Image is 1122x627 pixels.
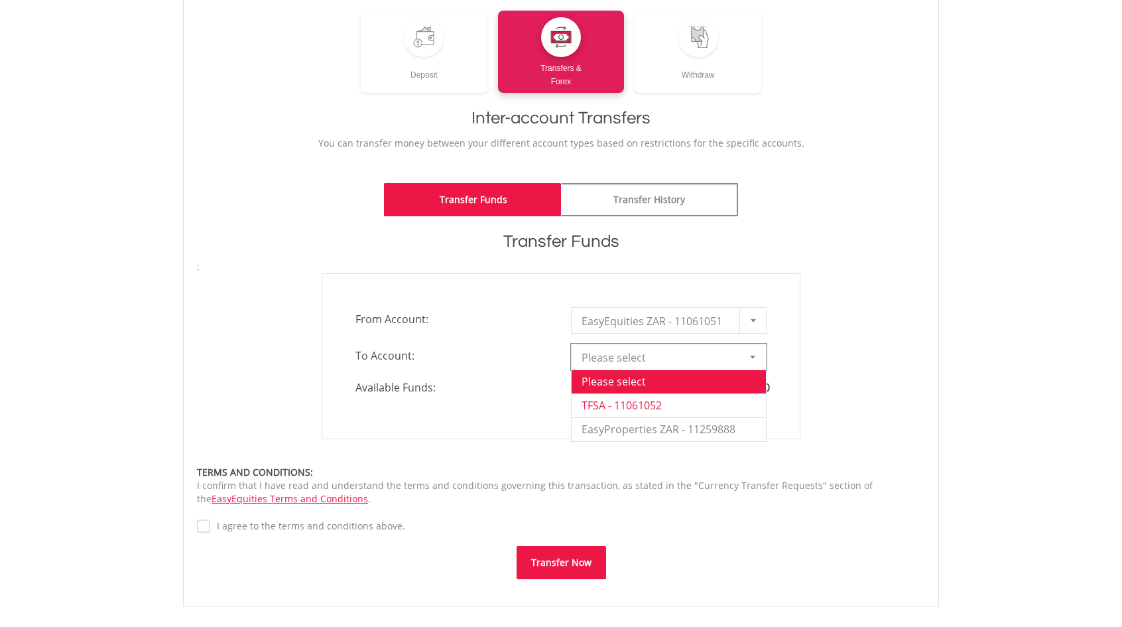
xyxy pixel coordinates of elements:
[582,344,736,371] span: Please select
[345,380,561,395] span: Available Funds:
[197,260,925,579] form: ;
[345,344,561,368] span: To Account:
[635,57,761,82] div: Withdraw
[572,393,766,417] li: TFSA - 11061052
[361,11,487,93] a: Deposit
[361,57,487,82] div: Deposit
[498,11,625,93] a: Transfers &Forex
[345,307,561,331] span: From Account:
[582,308,736,334] span: EasyEquities ZAR - 11061051
[498,57,625,88] div: Transfers & Forex
[210,520,405,533] label: I agree to the terms and conditions above.
[635,11,761,93] a: Withdraw
[197,106,925,130] h1: Inter-account Transfers
[212,492,368,505] a: EasyEquities Terms and Conditions
[197,466,925,506] div: I confirm that I have read and understand the terms and conditions governing this transaction, as...
[384,183,561,216] a: Transfer Funds
[561,183,738,216] a: Transfer History
[197,466,925,479] div: TERMS AND CONDITIONS:
[572,417,766,441] li: EasyProperties ZAR - 11259888
[572,370,766,393] li: Please select
[517,546,606,579] button: Transfer Now
[197,230,925,253] h1: Transfer Funds
[197,137,925,150] p: You can transfer money between your different account types based on restrictions for the specifi...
